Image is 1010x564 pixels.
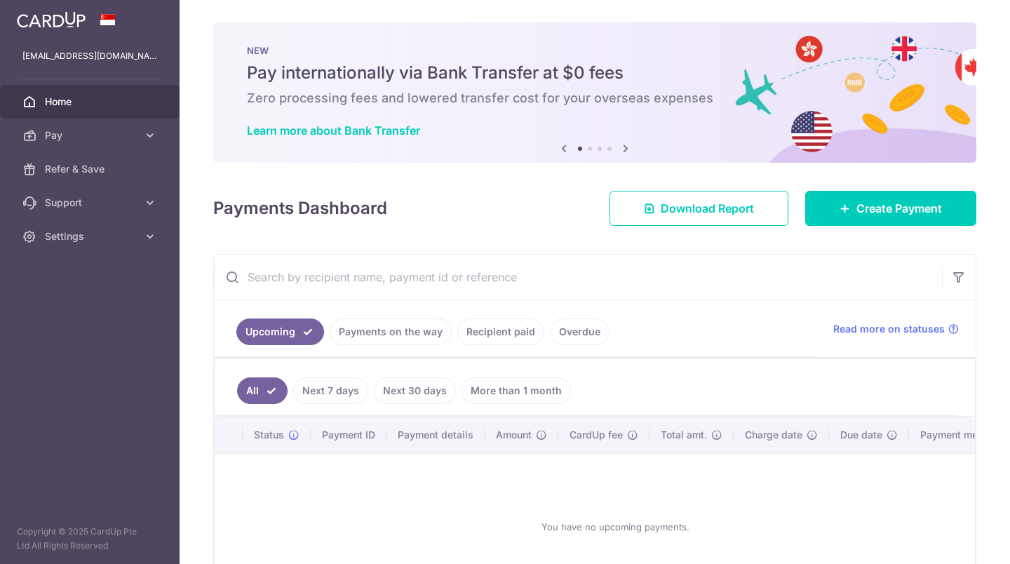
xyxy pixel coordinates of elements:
[745,428,802,442] span: Charge date
[213,22,976,163] img: Bank transfer banner
[457,318,544,345] a: Recipient paid
[254,428,284,442] span: Status
[293,377,368,404] a: Next 7 days
[247,123,420,137] a: Learn more about Bank Transfer
[22,49,157,63] p: [EMAIL_ADDRESS][DOMAIN_NAME]
[247,62,943,84] h5: Pay internationally via Bank Transfer at $0 fees
[247,45,943,56] p: NEW
[386,417,485,453] th: Payment details
[17,11,86,28] img: CardUp
[45,196,137,210] span: Support
[610,191,788,226] a: Download Report
[247,90,943,107] h6: Zero processing fees and lowered transfer cost for your overseas expenses
[462,377,571,404] a: More than 1 month
[833,322,959,336] a: Read more on statuses
[237,377,288,404] a: All
[496,428,532,442] span: Amount
[45,162,137,176] span: Refer & Save
[330,318,452,345] a: Payments on the way
[661,428,707,442] span: Total amt.
[311,417,386,453] th: Payment ID
[214,255,942,300] input: Search by recipient name, payment id or reference
[236,318,324,345] a: Upcoming
[805,191,976,226] a: Create Payment
[45,95,137,109] span: Home
[840,428,882,442] span: Due date
[213,196,387,221] h4: Payments Dashboard
[570,428,623,442] span: CardUp fee
[833,322,945,336] span: Read more on statuses
[550,318,610,345] a: Overdue
[374,377,456,404] a: Next 30 days
[661,200,754,217] span: Download Report
[45,229,137,243] span: Settings
[45,128,137,142] span: Pay
[856,200,942,217] span: Create Payment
